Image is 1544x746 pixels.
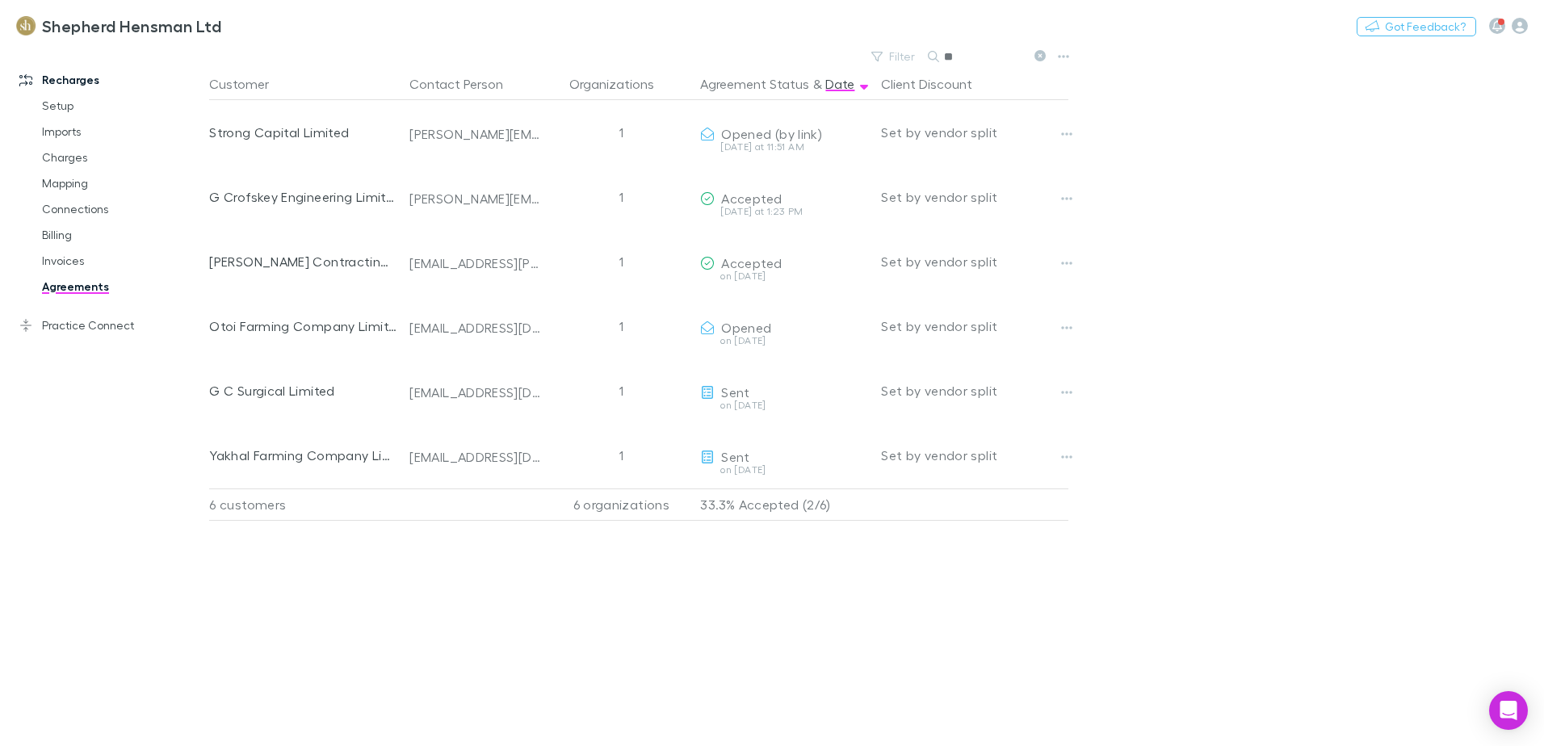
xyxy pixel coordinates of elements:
a: Setup [26,93,218,119]
button: Customer [209,68,288,100]
a: Shepherd Hensman Ltd [6,6,231,45]
button: Filter [863,47,925,66]
div: on [DATE] [700,336,868,346]
div: 1 [548,100,694,165]
div: 6 customers [209,488,403,521]
div: [PERSON_NAME][EMAIL_ADDRESS][PERSON_NAME][DOMAIN_NAME] [409,126,542,142]
div: Otoi Farming Company Limited [209,294,396,358]
div: [EMAIL_ADDRESS][DOMAIN_NAME] [409,449,542,465]
button: Agreement Status [700,68,809,100]
div: Set by vendor split [881,423,1068,488]
div: on [DATE] [700,271,868,281]
span: Sent [721,384,749,400]
div: on [DATE] [700,465,868,475]
button: Contact Person [409,68,522,100]
a: Recharges [3,67,218,93]
button: Organizations [569,68,673,100]
div: 1 [548,423,694,488]
div: Set by vendor split [881,229,1068,294]
div: [DATE] at 11:51 AM [700,142,868,152]
img: Shepherd Hensman Ltd's Logo [16,16,36,36]
div: 1 [548,229,694,294]
a: Invoices [26,248,218,274]
span: Sent [721,449,749,464]
div: [PERSON_NAME] Contracting Limited [209,229,396,294]
div: [DATE] at 1:23 PM [700,207,868,216]
div: Yakhal Farming Company Limited [209,423,396,488]
span: Opened [721,320,771,335]
h3: Shepherd Hensman Ltd [42,16,221,36]
div: Open Intercom Messenger [1489,691,1528,730]
div: 6 organizations [548,488,694,521]
button: Date [825,68,854,100]
span: Accepted [721,191,782,206]
div: Set by vendor split [881,294,1068,358]
span: Opened (by link) [721,126,822,141]
button: Got Feedback? [1357,17,1476,36]
button: Client Discount [881,68,992,100]
div: G Crofskey Engineering Limited [209,165,396,229]
span: Accepted [721,255,782,270]
div: 1 [548,294,694,358]
a: Connections [26,196,218,222]
a: Imports [26,119,218,145]
div: [PERSON_NAME][EMAIL_ADDRESS][DOMAIN_NAME] [409,191,542,207]
div: [EMAIL_ADDRESS][PERSON_NAME][DOMAIN_NAME] [409,255,542,271]
div: & [700,68,868,100]
div: [EMAIL_ADDRESS][DOMAIN_NAME] [409,320,542,336]
div: Set by vendor split [881,358,1068,423]
div: on [DATE] [700,400,868,410]
div: 1 [548,165,694,229]
div: [EMAIL_ADDRESS][DOMAIN_NAME] [409,384,542,400]
a: Practice Connect [3,312,218,338]
div: Strong Capital Limited [209,100,396,165]
p: 33.3% Accepted (2/6) [700,489,868,520]
div: 1 [548,358,694,423]
a: Charges [26,145,218,170]
a: Agreements [26,274,218,300]
a: Mapping [26,170,218,196]
a: Billing [26,222,218,248]
div: Set by vendor split [881,100,1068,165]
div: Set by vendor split [881,165,1068,229]
div: G C Surgical Limited [209,358,396,423]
